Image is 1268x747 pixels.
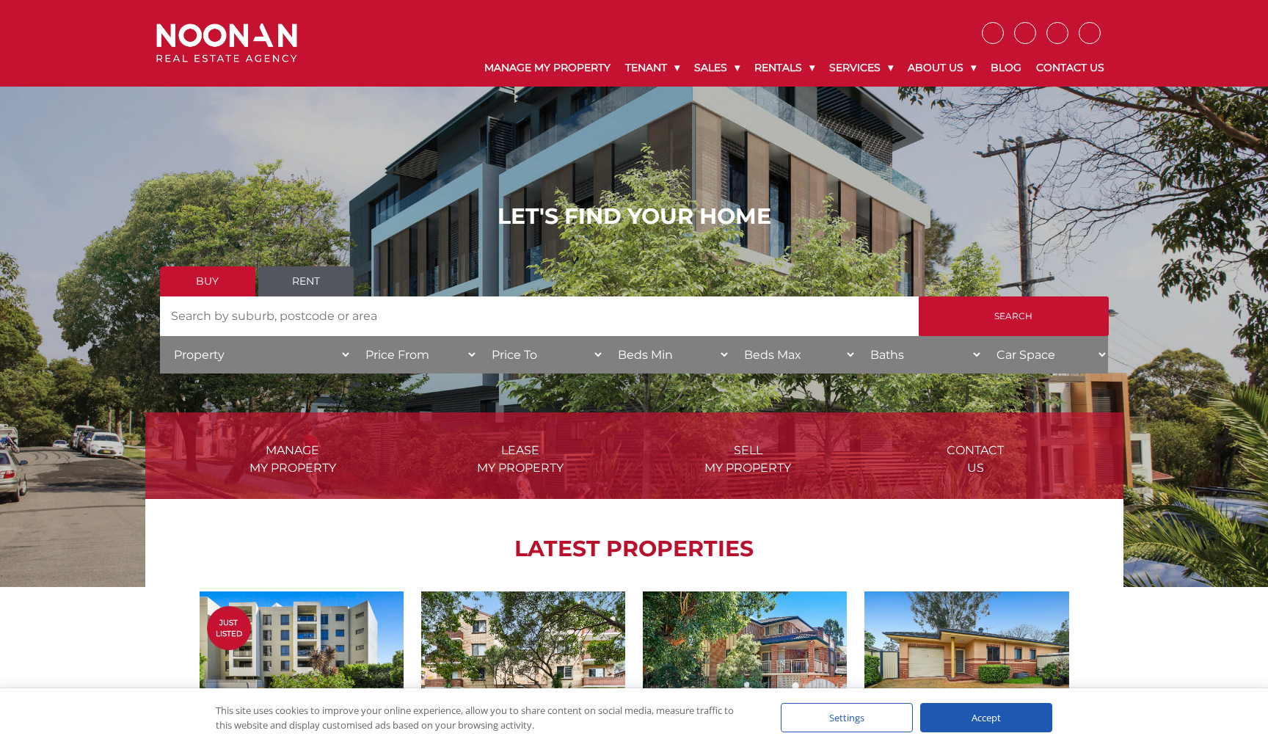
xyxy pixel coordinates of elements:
[182,536,1087,562] h2: LATEST PROPERTIES
[156,23,297,62] img: Noonan Real Estate Agency
[408,442,633,477] span: Lease my Property
[635,461,860,475] a: Sellmy Property
[618,49,687,87] a: Tenant
[181,442,405,477] span: Manage my Property
[747,49,822,87] a: Rentals
[1029,49,1112,87] a: Contact Us
[258,266,354,296] a: Rent
[781,703,913,732] div: Settings
[635,442,860,477] span: Sell my Property
[207,617,251,639] span: Just Listed
[160,266,255,296] a: Buy
[919,296,1109,336] input: Search
[408,461,633,475] a: Leasemy Property
[216,703,751,732] div: This site uses cookies to improve your online experience, allow you to share content on social me...
[900,49,983,87] a: About Us
[477,49,618,87] a: Manage My Property
[822,49,900,87] a: Services
[920,703,1052,732] div: Accept
[181,461,405,475] a: Managemy Property
[863,461,1087,475] a: ContactUs
[160,203,1109,230] h1: LET'S FIND YOUR HOME
[160,296,919,336] input: Search by suburb, postcode or area
[687,49,747,87] a: Sales
[863,442,1087,477] span: Contact Us
[983,49,1029,87] a: Blog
